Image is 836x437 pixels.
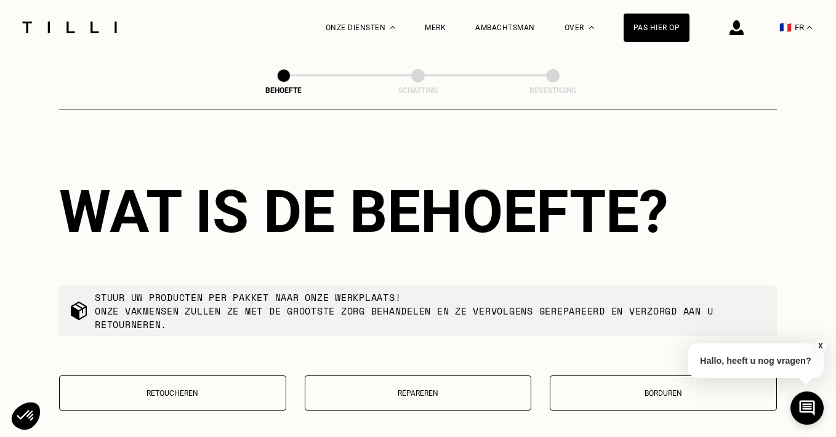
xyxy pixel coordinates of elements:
font: Bevestiging [529,86,576,95]
button: Repareren [305,375,532,411]
img: Keuzemenu [390,26,395,29]
font: Stuur uw producten per pakket naar onze werkplaats! [95,291,401,304]
font: Borduren [645,389,682,398]
font: FR [795,23,804,32]
a: Pas hier op [624,14,690,42]
font: Retoucheren [147,389,198,398]
font: Behoefte [265,86,302,95]
font: Over [565,23,584,32]
img: vervolgkeuzemenu [807,26,812,29]
button: Borduren [550,375,777,411]
font: Repareren [398,389,438,398]
img: pakketbestelling [69,301,89,321]
button: Retoucheren [59,375,286,411]
a: Ambachtsman [475,23,535,32]
font: Schatting [398,86,438,95]
font: Hallo, heeft u nog vragen? [700,356,811,366]
button: X [814,339,827,353]
font: Onze diensten [326,23,386,32]
img: Over het dropdownmenu [589,26,594,29]
font: 🇫🇷 [779,22,792,33]
img: verbindingspictogram [729,20,744,35]
a: Merk [425,23,446,32]
img: Tilli Dressmaking Service-logo [18,22,121,33]
font: Wat is de behoefte? [59,177,669,246]
font: Onze vakmensen zullen ze met de grootste zorg behandelen en ze vervolgens gerepareerd en verzorgd... [95,304,713,331]
font: X [818,342,823,350]
font: Pas hier op [633,23,680,32]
